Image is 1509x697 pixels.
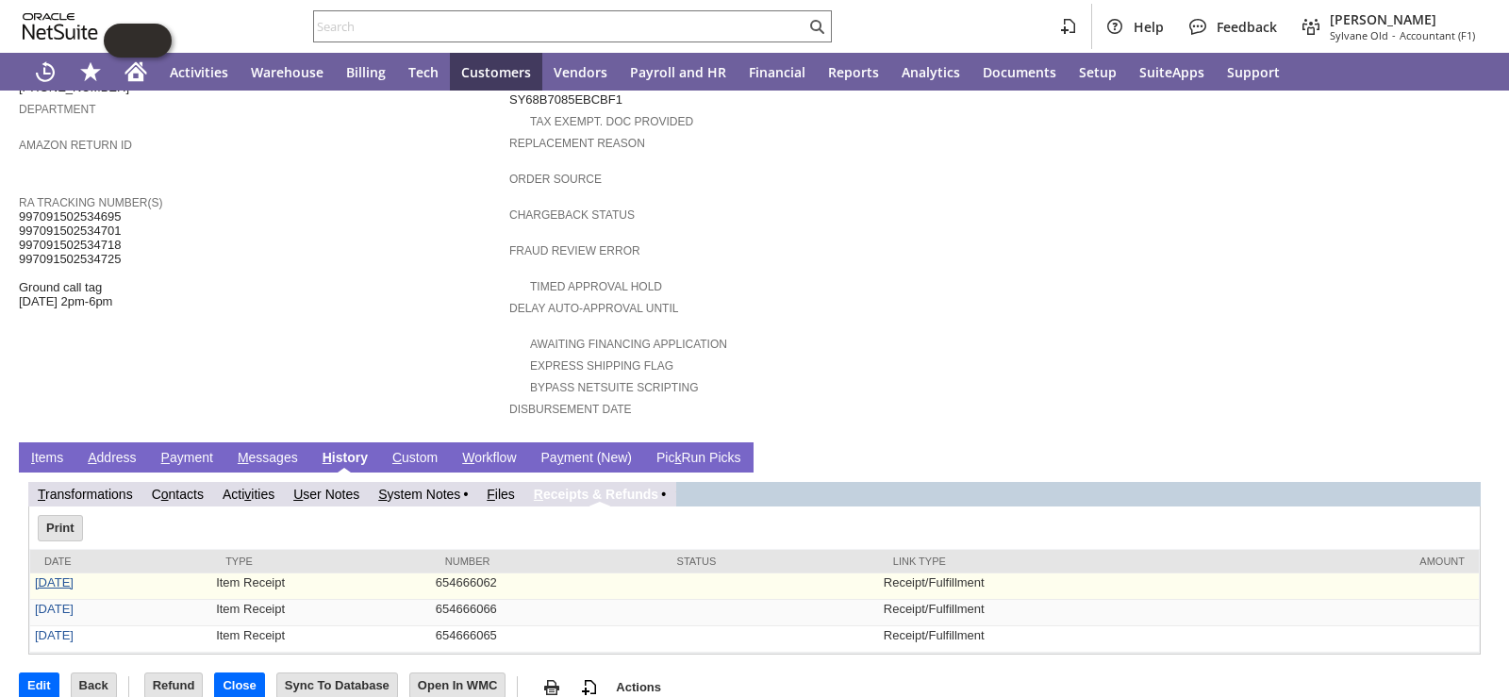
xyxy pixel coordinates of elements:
[19,209,121,309] span: 997091502534695 997091502534701 997091502534718 997091502534725 Ground call tag [DATE] 2pm-6pm
[509,173,602,186] a: Order Source
[23,53,68,91] a: Recent Records
[19,103,96,116] a: Department
[652,450,745,468] a: PickRun Picks
[431,573,663,600] td: 654666062
[487,487,495,502] span: F
[817,53,890,91] a: Reports
[450,53,542,91] a: Customers
[68,53,113,91] div: Shortcuts
[335,53,397,91] a: Billing
[124,60,147,83] svg: Home
[152,487,204,502] a: Contacts
[1202,556,1465,567] div: Amount
[1128,53,1216,91] a: SuiteApps
[530,280,662,293] a: Timed Approval Hold
[608,680,669,694] a: Actions
[1330,10,1475,28] span: [PERSON_NAME]
[509,137,645,150] a: Replacement reason
[83,450,141,468] a: Address
[1068,53,1128,91] a: Setup
[240,53,335,91] a: Warehouse
[378,487,387,502] span: S
[244,487,251,502] span: v
[225,556,417,567] div: Type
[487,487,515,502] a: Files
[630,63,726,81] span: Payroll and HR
[318,450,373,468] a: History
[530,338,727,351] a: Awaiting Financing Application
[238,450,249,465] span: M
[677,556,865,567] div: Status
[557,450,564,465] span: y
[534,487,543,502] span: R
[738,53,817,91] a: Financial
[1227,63,1280,81] span: Support
[534,487,658,502] a: Receipts & Refunds
[530,115,693,128] a: Tax Exempt. Doc Provided
[35,575,74,589] a: [DATE]
[19,196,162,209] a: RA Tracking Number(s)
[509,403,632,416] a: Disbursement Date
[537,450,637,468] a: Payment (New)
[79,60,102,83] svg: Shortcuts
[38,487,133,502] a: Transformations
[233,450,303,468] a: Messages
[890,53,971,91] a: Analytics
[170,63,228,81] span: Activities
[388,450,442,468] a: Custom
[211,573,431,600] td: Item Receipt
[34,60,57,83] svg: Recent Records
[251,63,323,81] span: Warehouse
[619,53,738,91] a: Payroll and HR
[971,53,1068,91] a: Documents
[113,53,158,91] a: Home
[902,63,960,81] span: Analytics
[509,244,640,257] a: Fraud Review Error
[104,24,172,58] iframe: Click here to launch Oracle Guided Learning Help Panel
[1330,28,1388,42] span: Sylvane Old
[509,92,622,108] span: SY68B7085EBCBF1
[462,450,474,465] span: W
[158,53,240,91] a: Activities
[408,63,439,81] span: Tech
[88,450,96,465] span: A
[828,63,879,81] span: Reports
[138,24,172,58] span: Oracle Guided Learning Widget. To move around, please hold and drag
[893,556,1174,567] div: Link Type
[1400,28,1475,42] span: Accountant (F1)
[378,487,460,502] a: System Notes
[211,626,431,653] td: Item Receipt
[509,208,635,222] a: Chargeback Status
[674,450,681,465] span: k
[431,626,663,653] td: 654666065
[23,13,98,40] svg: logo
[392,450,402,465] span: C
[542,53,619,91] a: Vendors
[161,487,169,502] span: o
[211,600,431,626] td: Item Receipt
[530,381,698,394] a: Bypass NetSuite Scripting
[461,63,531,81] span: Customers
[31,450,35,465] span: I
[509,302,678,315] a: Delay Auto-Approval Until
[983,63,1056,81] span: Documents
[44,556,197,567] div: Date
[397,53,450,91] a: Tech
[35,628,74,642] a: [DATE]
[346,63,386,81] span: Billing
[1392,28,1396,42] span: -
[323,450,332,465] span: H
[157,450,218,468] a: Payment
[554,63,607,81] span: Vendors
[38,487,45,502] span: T
[879,626,1188,653] td: Receipt/Fulfillment
[805,15,828,38] svg: Search
[161,450,170,465] span: P
[445,556,649,567] div: Number
[314,15,805,38] input: Search
[749,63,805,81] span: Financial
[39,516,82,540] input: Print
[1139,63,1204,81] span: SuiteApps
[293,487,359,502] a: User Notes
[457,450,521,468] a: Workflow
